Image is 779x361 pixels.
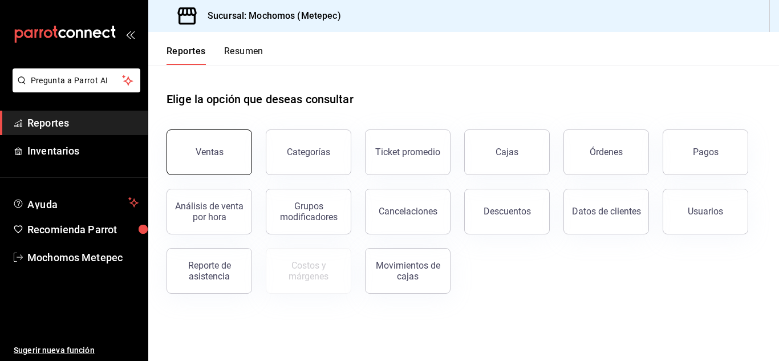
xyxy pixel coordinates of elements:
button: Movimientos de cajas [365,248,451,294]
button: Grupos modificadores [266,189,351,234]
button: Resumen [224,46,263,65]
button: Cajas [464,129,550,175]
span: Mochomos Metepec [27,250,139,265]
div: Usuarios [688,206,723,217]
button: Ticket promedio [365,129,451,175]
span: Sugerir nueva función [14,344,139,356]
button: Cancelaciones [365,189,451,234]
button: Pregunta a Parrot AI [13,68,140,92]
button: Descuentos [464,189,550,234]
div: Ticket promedio [375,147,440,157]
div: navigation tabs [167,46,263,65]
h3: Sucursal: Mochomos (Metepec) [198,9,341,23]
div: Ventas [196,147,224,157]
button: Ventas [167,129,252,175]
span: Ayuda [27,196,124,209]
button: Contrata inventarios para ver este reporte [266,248,351,294]
h1: Elige la opción que deseas consultar [167,91,354,108]
button: Datos de clientes [563,189,649,234]
div: Cancelaciones [379,206,437,217]
button: Categorías [266,129,351,175]
button: Análisis de venta por hora [167,189,252,234]
div: Cajas [496,147,518,157]
div: Órdenes [590,147,623,157]
button: Reportes [167,46,206,65]
div: Costos y márgenes [273,260,344,282]
button: Reporte de asistencia [167,248,252,294]
button: open_drawer_menu [125,30,135,39]
div: Análisis de venta por hora [174,201,245,222]
span: Pregunta a Parrot AI [31,75,123,87]
div: Datos de clientes [572,206,641,217]
div: Reporte de asistencia [174,260,245,282]
button: Órdenes [563,129,649,175]
div: Descuentos [484,206,531,217]
a: Pregunta a Parrot AI [8,83,140,95]
div: Pagos [693,147,719,157]
div: Grupos modificadores [273,201,344,222]
span: Reportes [27,115,139,131]
div: Categorías [287,147,330,157]
div: Movimientos de cajas [372,260,443,282]
button: Pagos [663,129,748,175]
span: Recomienda Parrot [27,222,139,237]
span: Inventarios [27,143,139,159]
button: Usuarios [663,189,748,234]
